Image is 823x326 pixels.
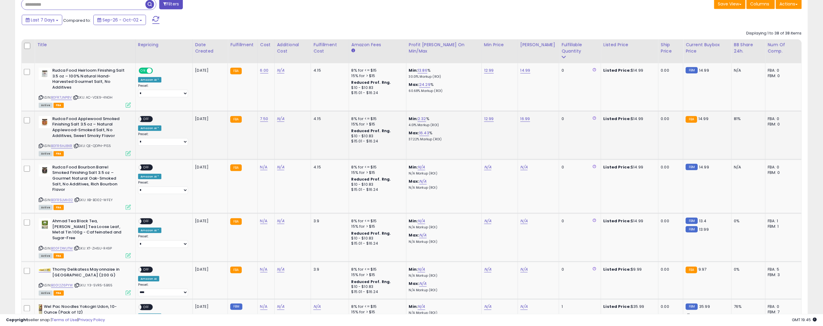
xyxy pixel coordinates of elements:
[230,116,241,123] small: FBA
[562,267,596,272] div: 0
[39,291,53,296] span: All listings currently available for purchase on Amazon
[138,84,188,97] div: Preset:
[768,116,797,122] div: FBA: 0
[37,42,133,48] div: Title
[230,42,255,48] div: Fulfillment
[409,75,477,79] p: 30.01% Markup (ROI)
[51,95,72,100] a: B0FR7JNP8V
[409,186,477,190] p: N/A Markup (ROI)
[768,170,797,175] div: FBM: 0
[768,218,797,224] div: FBA: 1
[230,68,241,74] small: FBA
[419,281,426,287] a: N/A
[409,288,477,292] p: N/A Markup (ROI)
[102,17,138,23] span: Sep-26 - Oct-02
[141,267,151,272] span: OFF
[141,219,151,224] span: OFF
[352,85,402,90] div: $10 - $10.83
[277,304,284,310] a: N/A
[604,267,654,272] div: $9.99
[53,103,64,108] span: FBA
[352,177,391,182] b: Reduced Prof. Rng.
[604,42,656,48] div: Listed Price
[484,67,494,73] a: 12.99
[409,240,477,244] p: N/A Markup (ROI)
[152,68,162,73] span: OFF
[520,164,528,170] a: N/A
[141,116,151,122] span: OFF
[562,68,596,73] div: 0
[686,218,698,224] small: FBM
[562,304,596,310] div: 1
[604,304,631,310] b: Listed Price:
[260,164,267,170] a: N/A
[260,116,268,122] a: 7.50
[39,267,131,295] div: ASIN:
[604,266,631,272] b: Listed Price:
[74,283,112,288] span: | SKU: Y3-5VR5-5B65
[6,317,28,323] strong: Copyright
[520,67,530,73] a: 14.99
[313,304,321,310] a: N/A
[277,116,284,122] a: N/A
[51,143,73,148] a: B0FR6HJ8KR
[484,164,491,170] a: N/A
[352,236,402,241] div: $10 - $10.83
[409,130,477,142] div: %
[53,205,64,210] span: FBA
[686,267,697,273] small: FBA
[39,116,131,155] div: ASIN:
[313,68,344,73] div: 4.15
[409,116,418,122] b: Min:
[138,228,162,233] div: Amazon AI *
[750,1,770,7] span: Columns
[604,304,654,310] div: $35.99
[74,246,112,251] span: | SKU: XT-ZH6U-R49P
[6,317,105,323] div: seller snap | |
[352,182,402,187] div: $10 - $10.83
[39,165,131,209] div: ASIN:
[352,128,391,133] b: Reduced Prof. Rng.
[520,266,528,272] a: N/A
[409,68,477,79] div: %
[562,218,596,224] div: 0
[409,178,420,184] b: Max:
[699,266,707,272] span: 9.97
[520,116,530,122] a: 16.99
[686,304,698,310] small: FBM
[409,130,420,136] b: Max:
[138,283,188,296] div: Preset:
[768,304,797,310] div: FBA: 0
[138,181,188,194] div: Preset:
[768,73,797,79] div: FBM: 0
[352,279,391,284] b: Reduced Prof. Rng.
[409,67,418,73] b: Min:
[768,224,797,229] div: FBM: 1
[195,165,219,170] div: [DATE]
[661,116,679,122] div: 0.00
[409,123,477,127] p: 4.01% Markup (ROI)
[139,68,147,73] span: ON
[352,165,402,170] div: 8% for <= $15
[52,218,126,242] b: Ahmad Tea Black Tea, [PERSON_NAME] Tea Loose Leaf, Metal Tin 100g - Caffeinated and Sugar-Free
[313,218,344,224] div: 3.9
[418,67,427,73] a: 13.86
[734,165,761,170] div: N/A
[260,67,269,73] a: 6.00
[661,68,679,73] div: 0.00
[604,116,654,122] div: $14.99
[313,267,344,272] div: 3.9
[313,116,344,122] div: 4.15
[352,187,402,192] div: $15.01 - $16.24
[352,289,402,295] div: $15.01 - $16.24
[562,165,596,170] div: 0
[604,164,631,170] b: Listed Price:
[484,116,494,122] a: 12.99
[699,164,709,170] span: 14.99
[747,31,802,36] div: Displaying 1 to 38 of 38 items
[138,132,188,146] div: Preset:
[409,281,420,286] b: Max:
[39,151,53,156] span: All listings currently available for purchase on Amazon
[484,42,515,48] div: Min Price
[418,116,426,122] a: 2.32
